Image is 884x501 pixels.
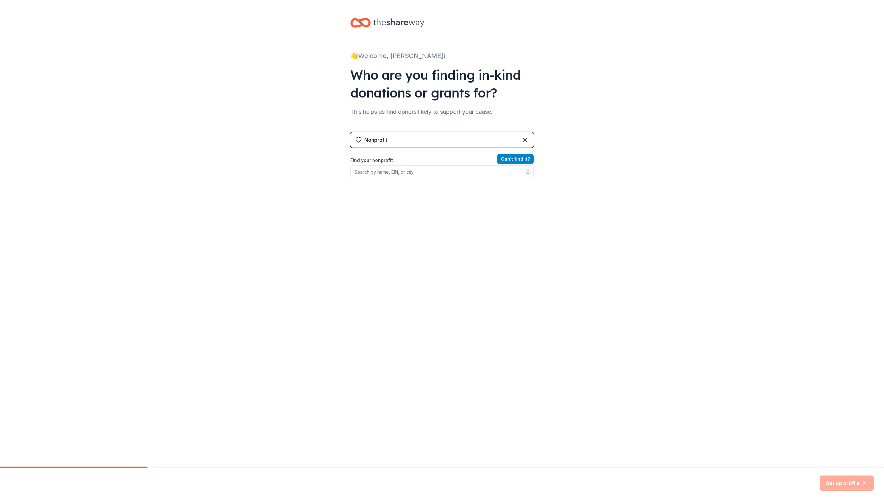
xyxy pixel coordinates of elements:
div: 👋 Welcome, [PERSON_NAME]! [350,51,534,61]
input: Search by name, EIN, or city [350,165,534,178]
div: Nonprofit [364,136,387,144]
button: Can't find it? [497,154,534,164]
label: Find your nonprofit [350,156,534,164]
div: Who are you finding in-kind donations or grants for? [350,66,534,102]
div: This helps us find donors likely to support your cause. [350,107,534,117]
